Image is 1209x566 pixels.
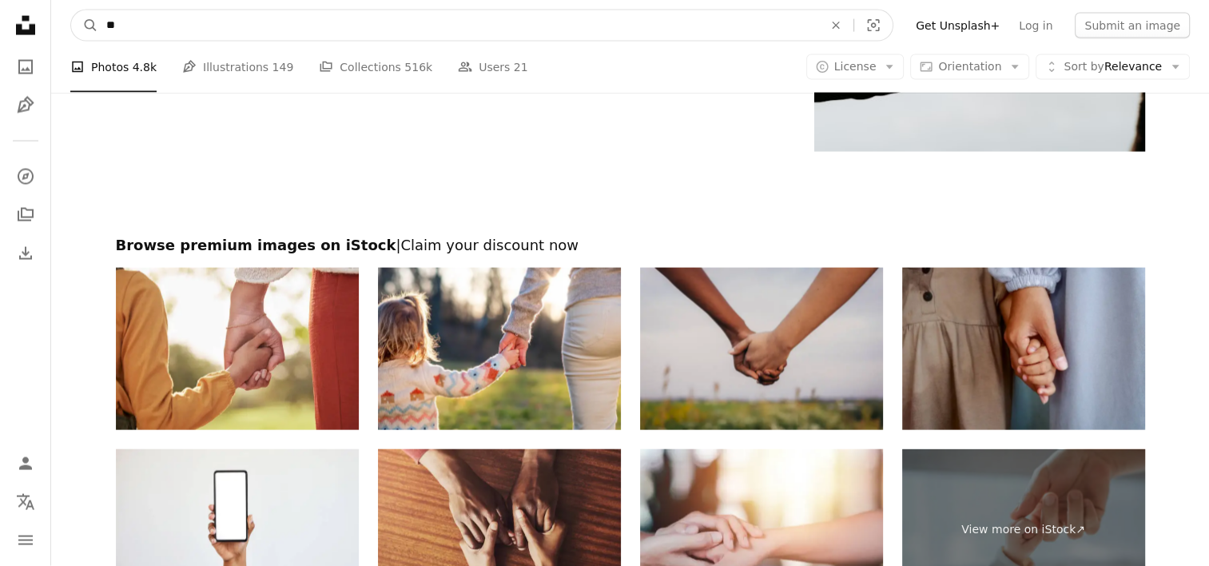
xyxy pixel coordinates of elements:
img: mom and little girl holding hands in a meadow [378,268,621,430]
a: Collections [10,199,42,231]
button: Search Unsplash [71,10,98,41]
span: 21 [514,58,528,76]
a: Log in / Sign up [10,448,42,480]
button: License [806,54,905,80]
img: Close up of African and caucasian women holding hands on field [640,268,883,430]
img: Mother, kid and holding hands for walking in park for support, trust and care together or bonding... [116,268,359,430]
button: Language [10,486,42,518]
a: Illustrations 149 [182,42,293,93]
h2: Browse premium images on iStock [116,236,1145,255]
span: Relevance [1064,59,1162,75]
span: Orientation [938,60,1001,73]
span: Sort by [1064,60,1104,73]
button: Orientation [910,54,1029,80]
a: Explore [10,161,42,193]
button: Submit an image [1075,13,1190,38]
form: Find visuals sitewide [70,10,893,42]
a: Home — Unsplash [10,10,42,45]
span: | Claim your discount now [396,237,579,253]
span: 516k [404,58,432,76]
a: Get Unsplash+ [906,13,1009,38]
a: Log in [1009,13,1062,38]
a: Collections 516k [319,42,432,93]
span: 149 [272,58,294,76]
img: Mom and her daughter holding hands [902,268,1145,430]
a: Download History [10,237,42,269]
a: Photos [10,51,42,83]
button: Visual search [854,10,893,41]
button: Clear [818,10,853,41]
a: Users 21 [458,42,528,93]
button: Sort byRelevance [1036,54,1190,80]
a: Illustrations [10,90,42,122]
span: License [834,60,877,73]
button: Menu [10,524,42,556]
